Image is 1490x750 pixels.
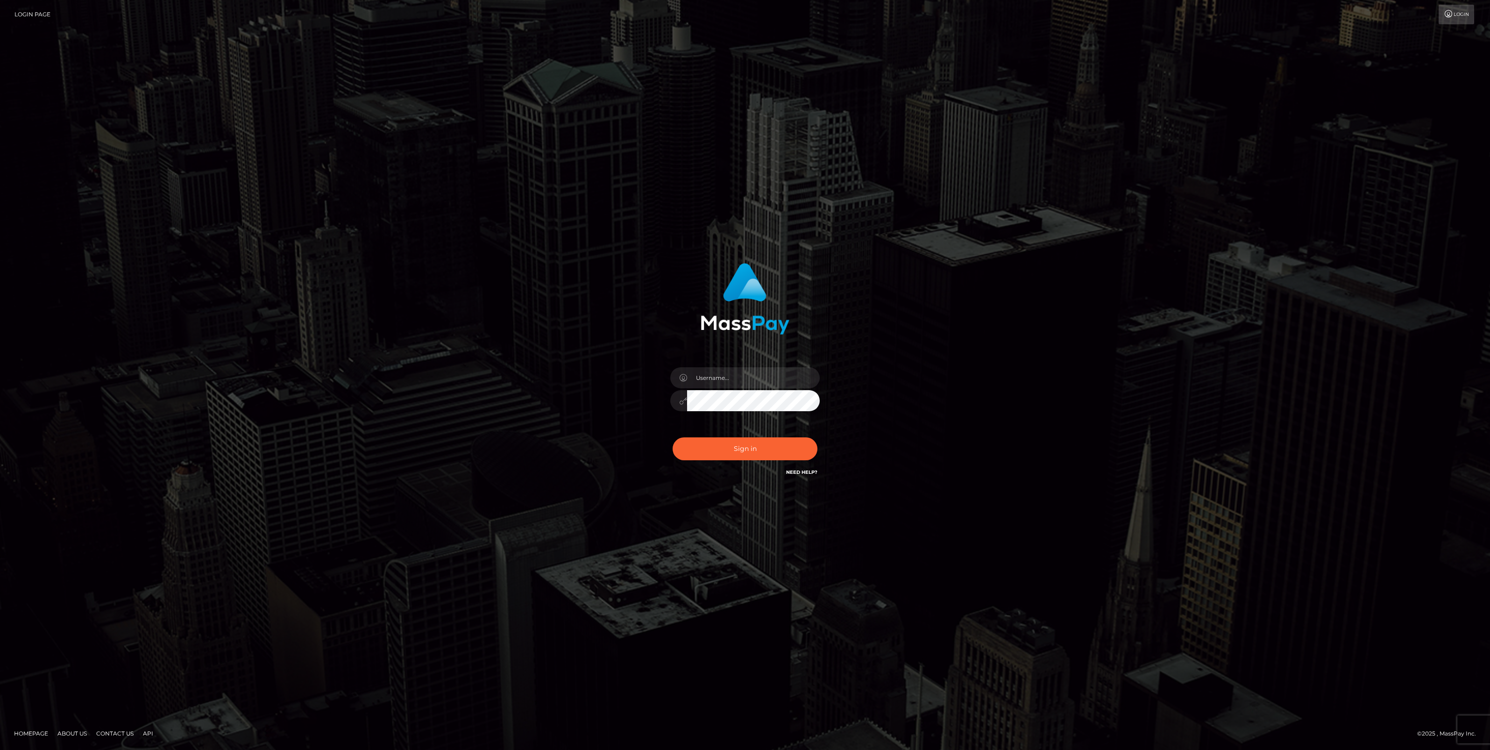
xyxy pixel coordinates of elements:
[786,469,817,475] a: Need Help?
[701,263,789,335] img: MassPay Login
[139,726,157,741] a: API
[673,437,817,460] button: Sign in
[1417,729,1483,739] div: © 2025 , MassPay Inc.
[1439,5,1474,24] a: Login
[10,726,52,741] a: Homepage
[687,367,820,388] input: Username...
[92,726,137,741] a: Contact Us
[54,726,91,741] a: About Us
[14,5,50,24] a: Login Page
